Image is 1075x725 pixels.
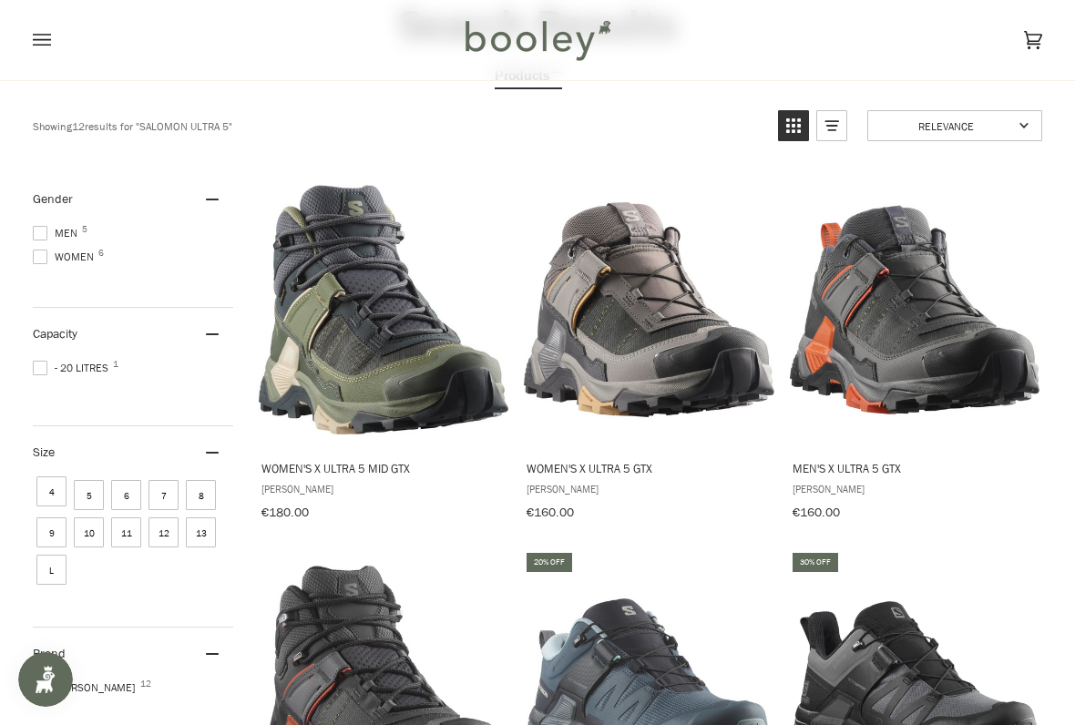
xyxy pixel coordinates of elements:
[33,679,141,696] span: [PERSON_NAME]
[148,480,179,510] span: Size: 7
[186,517,216,547] span: Size: 13
[82,225,87,234] span: 5
[259,173,508,526] a: Women's X Ultra 5 Mid GTX
[790,185,1039,434] img: Salomon Men's X Ultra 5 GTX Asphalt / Castlerock / Burnt Ochre - Booley Galway
[261,504,309,521] span: €180.00
[33,645,66,662] span: Brand
[879,118,1013,134] span: Relevance
[793,481,1037,496] span: [PERSON_NAME]
[148,517,179,547] span: Size: 12
[524,173,773,526] a: Women's X Ultra 5 GTX
[793,460,1037,476] span: Men's X Ultra 5 GTX
[33,444,55,461] span: Size
[111,517,141,547] span: Size: 11
[793,554,838,573] div: 30% off
[259,185,508,434] img: Salomon Women's X Ultra 5 Mid GTX Turbulence / Sedona Sage / Tender Peach - Booley Galway
[33,110,764,141] div: Showing results for " "
[74,480,104,510] span: Size: 5
[36,517,67,547] span: Size: 9
[816,110,847,141] a: View list mode
[72,118,85,134] b: 12
[113,360,118,369] span: 1
[33,249,99,265] span: Women
[778,110,809,141] a: View grid mode
[140,679,151,689] span: 12
[74,517,104,547] span: Size: 10
[527,504,574,521] span: €160.00
[36,476,67,506] span: Size: 4
[793,504,840,521] span: €160.00
[33,190,73,208] span: Gender
[261,481,506,496] span: [PERSON_NAME]
[261,460,506,476] span: Women's X Ultra 5 Mid GTX
[457,14,617,66] img: Booley
[33,325,77,342] span: Capacity
[36,555,67,585] span: Size: L
[527,481,771,496] span: [PERSON_NAME]
[111,480,141,510] span: Size: 6
[33,360,114,376] span: - 20 Litres
[527,460,771,476] span: Women's X Ultra 5 GTX
[186,480,216,510] span: Size: 8
[524,185,773,434] img: Salomon Women's X Ultra 5 GTX Plum Kitten / Nine Iron / Soft Clay - Booley Galway
[527,554,572,573] div: 20% off
[867,110,1042,141] a: Sort options
[98,249,104,258] span: 6
[33,225,83,241] span: Men
[18,652,73,707] iframe: Button to open loyalty program pop-up
[790,173,1039,526] a: Men's X Ultra 5 GTX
